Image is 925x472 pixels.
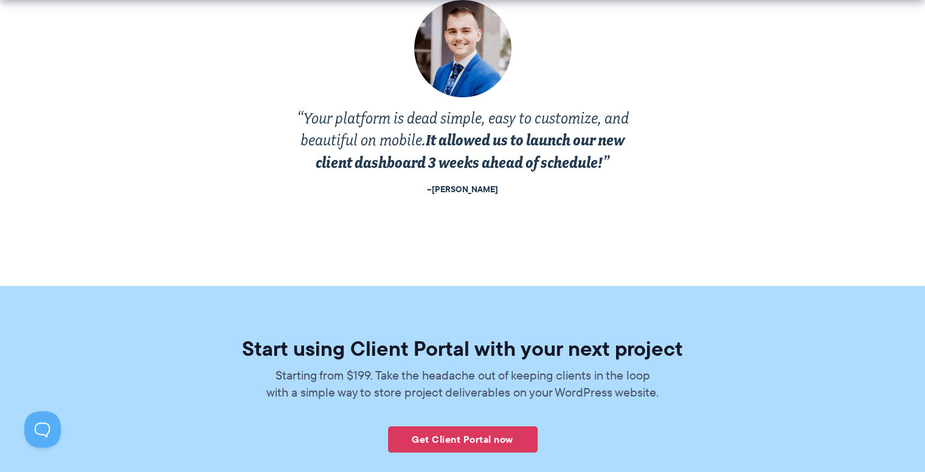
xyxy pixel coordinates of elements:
h2: Start using Client Portal with your next project [121,338,804,359]
a: Get Client Portal now [388,426,538,453]
p: “Your platform is dead simple, easy to customize, and beautiful on mobile. [286,107,639,173]
p: Starting from $199. Take the headache out of keeping clients in the loop with a simple way to sto... [265,367,660,401]
iframe: Toggle Customer Support [24,411,61,448]
footer: –[PERSON_NAME] [286,182,639,197]
strong: It allowed us to launch our new client dashboard 3 weeks ahead of schedule!” [316,130,625,171]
